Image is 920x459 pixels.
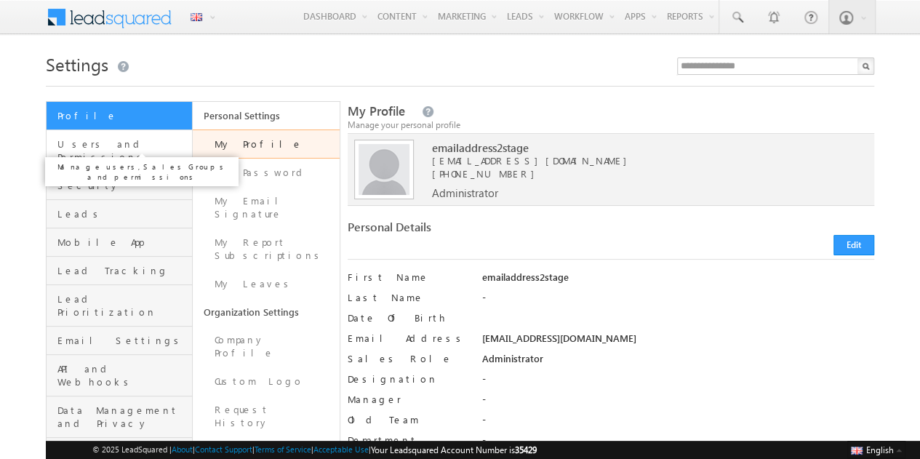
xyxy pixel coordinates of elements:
a: My Profile [193,129,339,159]
span: My Profile [348,103,405,119]
span: API and Webhooks [57,362,188,388]
span: Lead Tracking [57,264,188,277]
label: Email Address [348,332,469,345]
label: Last Name [348,291,469,304]
a: My Email Signature [193,187,339,228]
a: Custom Logo [193,367,339,396]
a: Lead Tracking [47,257,192,285]
span: © 2025 LeadSquared | | | | | [92,443,537,457]
div: - [482,393,874,413]
p: Manage users, Sales Groups and permissions [51,161,233,182]
button: Edit [833,235,874,255]
label: Sales Role [348,352,469,365]
label: Department [348,434,469,447]
a: Request History [193,396,339,437]
div: Personal Details [348,220,604,241]
button: English [847,441,905,458]
span: Profile [57,109,188,122]
span: Administrator [432,186,498,199]
span: Lead Prioritization [57,292,188,319]
label: Old Team [348,413,469,426]
span: English [866,444,894,455]
span: emailaddress2stage [432,141,853,154]
label: First Name [348,271,469,284]
span: Leads [57,207,188,220]
a: Acceptable Use [313,444,369,454]
a: Company Profile [193,326,339,367]
span: Users and Permissions [57,137,188,164]
span: Settings [46,52,108,76]
div: - [482,434,874,454]
div: - [482,413,874,434]
a: Terms of Service [255,444,311,454]
div: Manage your personal profile [348,119,874,132]
div: Administrator [482,352,874,372]
a: My Report Subscriptions [193,228,339,270]
a: My Password [193,159,339,187]
span: Data Management and Privacy [57,404,188,430]
label: Designation [348,372,469,386]
a: Leads [47,200,192,228]
a: Users and Permissions [47,130,192,172]
span: [EMAIL_ADDRESS][DOMAIN_NAME] [432,154,853,167]
a: Mobile App [47,228,192,257]
span: [PHONE_NUMBER] [432,167,542,180]
label: Manager [348,393,469,406]
a: Contact Support [195,444,252,454]
a: API and Webhooks [47,355,192,396]
label: Date Of Birth [348,311,469,324]
div: - [482,291,874,311]
a: Personal Settings [193,102,339,129]
a: My Leaves [193,270,339,298]
div: emailaddress2stage [482,271,874,291]
span: Your Leadsquared Account Number is [371,444,537,455]
span: Mobile App [57,236,188,249]
span: Email Settings [57,334,188,347]
span: 35429 [515,444,537,455]
a: Email Settings [47,327,192,355]
a: Data Management and Privacy [47,396,192,438]
a: About [172,444,193,454]
div: - [482,372,874,393]
a: Profile [47,102,192,130]
a: Organization Settings [193,298,339,326]
a: Lead Prioritization [47,285,192,327]
div: [EMAIL_ADDRESS][DOMAIN_NAME] [482,332,874,352]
